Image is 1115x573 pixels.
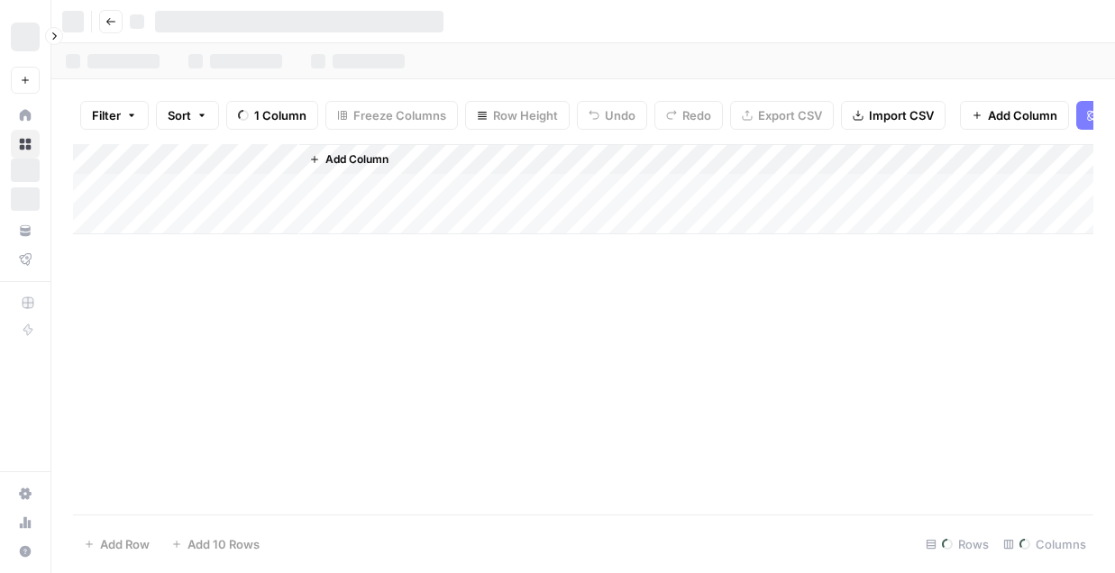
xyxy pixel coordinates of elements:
span: Import CSV [869,106,934,124]
span: Add 10 Rows [187,535,260,553]
a: Browse [11,130,40,159]
span: Add Column [325,151,388,168]
a: Home [11,101,40,130]
span: Redo [682,106,711,124]
span: Filter [92,106,121,124]
button: 1 Column [226,101,318,130]
button: Add Row [73,530,160,559]
button: Import CSV [841,101,946,130]
span: Add Row [100,535,150,553]
button: Add 10 Rows [160,530,270,559]
button: Row Height [465,101,570,130]
a: Flightpath [11,245,40,274]
a: Settings [11,479,40,508]
span: Undo [605,106,635,124]
span: Sort [168,106,191,124]
div: Columns [996,530,1093,559]
a: Your Data [11,216,40,245]
span: 1 Column [254,106,306,124]
button: Add Column [960,101,1069,130]
div: Rows [919,530,996,559]
button: Redo [654,101,723,130]
button: Add Column [302,148,396,171]
span: Export CSV [758,106,822,124]
button: Sort [156,101,219,130]
button: Undo [577,101,647,130]
a: Usage [11,508,40,537]
button: Freeze Columns [325,101,458,130]
button: Export CSV [730,101,834,130]
button: Help + Support [11,537,40,566]
span: Row Height [493,106,558,124]
button: Filter [80,101,149,130]
span: Freeze Columns [353,106,446,124]
span: Add Column [988,106,1057,124]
